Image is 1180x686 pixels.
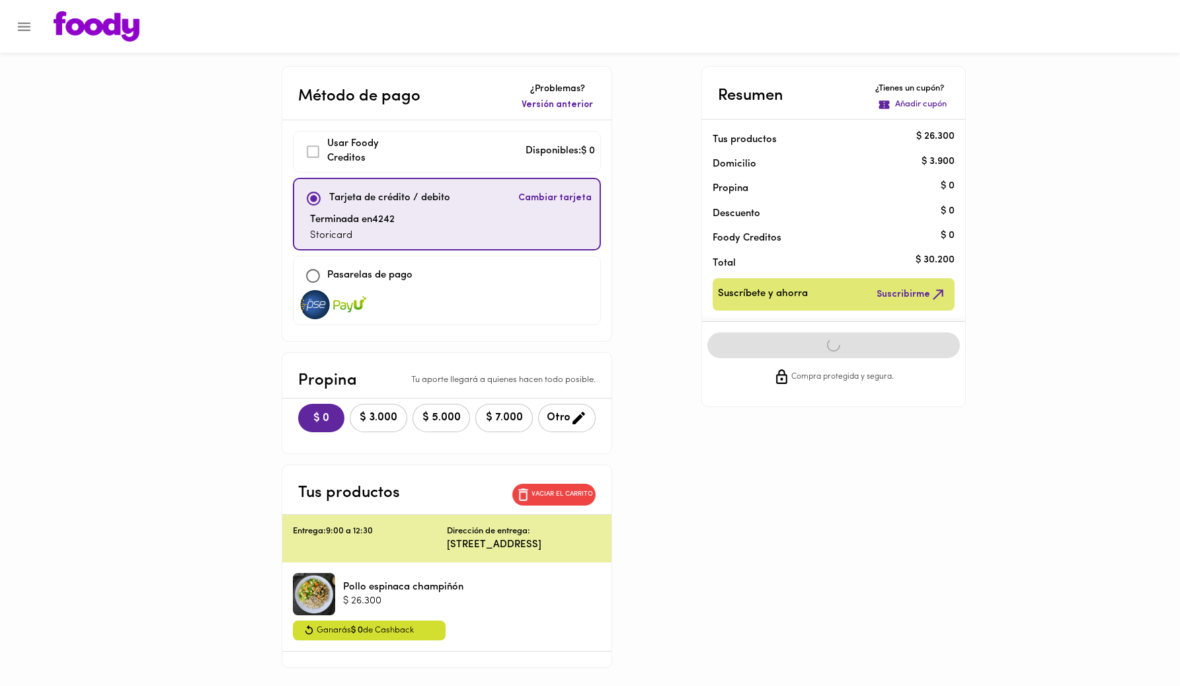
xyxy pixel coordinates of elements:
iframe: Messagebird Livechat Widget [1103,609,1167,673]
p: Pasarelas de pago [327,268,413,284]
img: visa [333,290,366,319]
p: $ 0 [941,204,955,218]
button: Versión anterior [519,96,596,114]
p: Usar Foody Creditos [327,137,417,167]
p: Tus productos [713,133,933,147]
span: $ 0 [309,412,334,425]
p: Tus productos [298,481,400,505]
p: ¿Problemas? [519,83,596,96]
button: $ 7.000 [475,404,533,432]
button: Cambiar tarjeta [516,184,594,213]
button: $ 0 [298,404,344,432]
button: Menu [8,11,40,43]
p: Terminada en 4242 [310,213,395,228]
p: Resumen [718,84,783,108]
p: Propina [298,369,357,393]
p: Vaciar el carrito [531,490,593,499]
p: $ 0 [941,229,955,243]
p: Domicilio [713,157,756,171]
p: Descuento [713,207,760,221]
p: Storicard [310,229,395,244]
p: $ 30.200 [916,254,955,268]
p: Tarjeta de crédito / debito [329,191,450,206]
p: Dirección de entrega: [447,525,530,538]
span: $ 0 [351,626,363,634]
button: Añadir cupón [875,96,949,114]
span: $ 7.000 [484,412,524,424]
p: Entrega: 9:00 a 12:30 [293,525,447,538]
button: Suscribirme [874,284,949,305]
p: Añadir cupón [895,98,947,111]
span: Ganarás de Cashback [317,623,414,638]
span: Otro [547,410,587,426]
span: Suscríbete y ahorra [718,286,808,303]
img: logo.png [54,11,139,42]
p: Propina [713,182,933,196]
p: ¿Tienes un cupón? [875,83,949,95]
p: Total [713,256,933,270]
span: $ 3.000 [358,412,399,424]
span: Versión anterior [522,98,593,112]
p: Tu aporte llegará a quienes hacen todo posible. [411,374,596,387]
p: $ 0 [941,179,955,193]
button: Vaciar el carrito [512,484,596,506]
img: visa [299,290,332,319]
p: Método de pago [298,85,420,108]
span: Compra protegida y segura. [791,371,894,384]
p: Foody Creditos [713,231,933,245]
p: Disponibles: $ 0 [526,144,595,159]
span: Cambiar tarjeta [518,192,592,205]
p: $ 26.300 [343,594,463,608]
button: $ 5.000 [413,404,470,432]
span: $ 5.000 [421,412,461,424]
button: $ 3.000 [350,404,407,432]
span: Suscribirme [877,286,947,303]
p: Pollo espinaca champiñón [343,580,463,594]
p: [STREET_ADDRESS] [447,538,601,552]
div: Pollo espinaca champiñón [293,573,335,615]
button: Otro [538,404,596,432]
p: $ 3.900 [922,155,955,169]
p: $ 26.300 [916,130,955,144]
